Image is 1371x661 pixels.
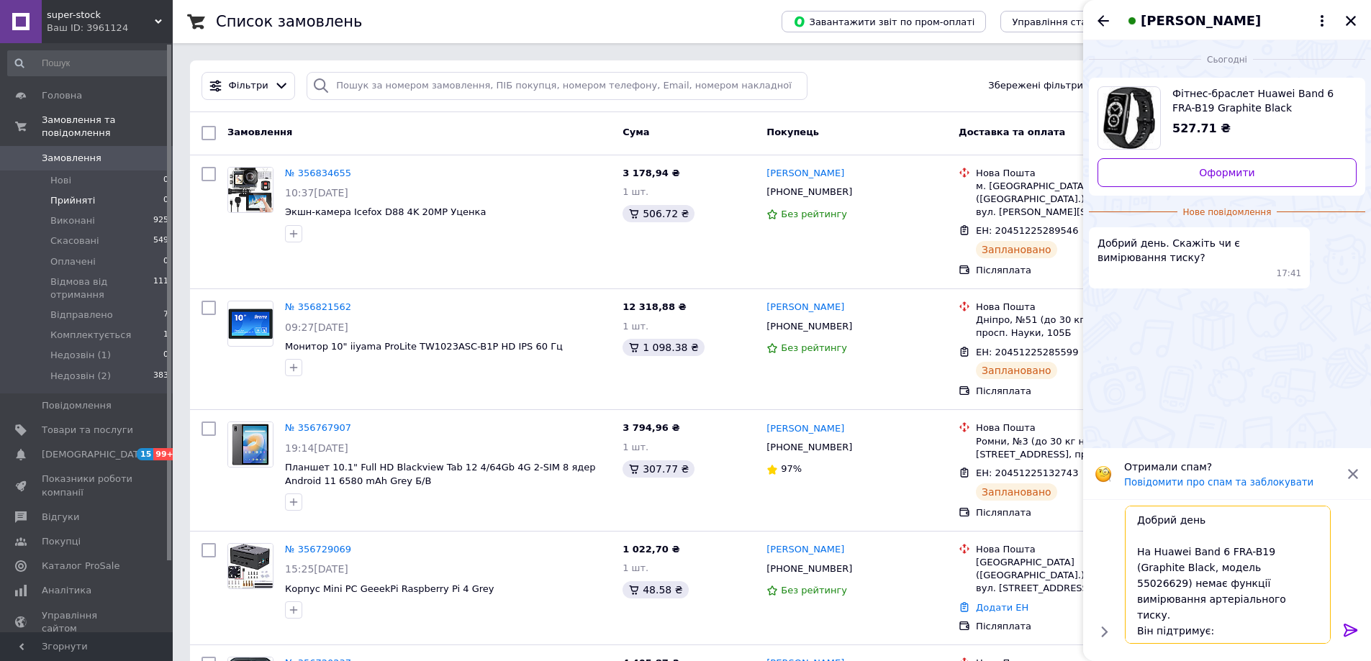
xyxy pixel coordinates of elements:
span: 549 [153,234,168,247]
div: 48.58 ₴ [623,581,688,598]
span: super-stock [47,9,155,22]
span: 1 022,70 ₴ [623,544,679,555]
span: 383 [153,370,168,383]
span: Недозвін (2) [50,370,111,383]
div: Дніпро, №51 (до 30 кг на одне місце ): просп. Науки, 105Б [976,314,1177,339]
h1: Список замовлень [216,13,362,30]
a: № 356821562 [285,301,351,312]
a: Фото товару [227,421,273,468]
a: Додати ЕН [976,602,1028,613]
span: 0 [163,174,168,187]
span: 0 [163,194,168,207]
span: Скасовані [50,234,99,247]
span: 09:27[DATE] [285,322,348,333]
span: Показники роботи компанії [42,473,133,498]
div: 506.72 ₴ [623,205,694,222]
a: [PERSON_NAME] [766,543,844,557]
span: Головна [42,89,82,102]
span: Прийняті [50,194,95,207]
div: [GEOGRAPHIC_DATA] ([GEOGRAPHIC_DATA].), №450 (до 30 кг): вул. [STREET_ADDRESS] [976,556,1177,596]
span: Комплектується [50,329,131,342]
span: ЕН: 20451225285599 [976,347,1078,357]
span: Замовлення [42,152,101,165]
span: Нове повідомлення [1177,206,1277,219]
span: [PERSON_NAME] [1141,12,1261,30]
span: Покупці [42,535,81,548]
span: Управління статусами [1012,17,1122,27]
span: Сьогодні [1201,54,1253,66]
span: Оплачені [50,255,96,268]
span: Покупець [766,127,819,137]
span: 12 318,88 ₴ [623,301,686,312]
a: Оформити [1098,158,1357,187]
a: Фото товару [227,543,273,589]
span: Відправлено [50,309,113,322]
button: [PERSON_NAME] [1123,12,1331,30]
span: 1 шт. [623,442,648,452]
span: Управління сайтом [42,609,133,635]
img: Фото товару [228,309,273,339]
div: [PHONE_NUMBER] [764,560,855,578]
span: Аналітика [42,584,91,597]
span: Добрий день. Скажіть чи є вимірювання тиску? [1098,236,1301,265]
img: :face_with_monocle: [1095,465,1112,483]
span: Виконані [50,214,95,227]
div: м. [GEOGRAPHIC_DATA] ([GEOGRAPHIC_DATA].), №356 (до 30 кг): вул. [PERSON_NAME][STREET_ADDRESS] [976,180,1177,219]
img: Фото товару [228,544,272,588]
div: Післяплата [976,506,1177,519]
span: Без рейтингу [781,209,847,219]
span: Каталог ProSale [42,560,119,573]
a: Корпус Mini PC GeeekPi Raspberry Pi 4 Grey [285,583,494,594]
span: ЕН: 20451225289546 [976,225,1078,236]
span: Фітнес-браслет Huawei Band 6 FRA-B19 Graphite Black (55026629) Уцінка [1172,86,1345,115]
div: 1 098.38 ₴ [623,339,705,356]
span: 15 [137,448,153,460]
button: Повідомити про спам та заблокувати [1124,477,1313,488]
div: [PHONE_NUMBER] [764,438,855,457]
button: Управління статусами [1000,11,1134,32]
div: [PHONE_NUMBER] [764,317,855,336]
div: Післяплата [976,620,1177,633]
button: Закрити [1342,12,1359,29]
input: Пошук [7,50,170,76]
a: Переглянути товар [1098,86,1357,150]
button: Назад [1095,12,1112,29]
input: Пошук за номером замовлення, ПІБ покупця, номером телефону, Email, номером накладної [307,72,807,100]
div: Заплановано [976,483,1057,501]
div: Післяплата [976,385,1177,398]
span: Доставка та оплата [959,127,1065,137]
span: Без рейтингу [781,585,847,596]
a: № 356834655 [285,168,351,178]
a: № 356729069 [285,544,351,555]
span: 925 [153,214,168,227]
div: 12.08.2025 [1089,52,1365,66]
span: 10:37[DATE] [285,187,348,199]
span: Замовлення та повідомлення [42,114,173,140]
a: Экшн-камера Icefox D88 4K 20MP Уценка [285,206,486,217]
span: 0 [163,349,168,362]
span: 19:14[DATE] [285,442,348,454]
img: 6165780967_w80_h80_fitnes-braslet-huawei-band.jpg [1103,87,1155,149]
p: Отримали спам? [1124,460,1338,474]
span: 111 [153,275,168,301]
span: 3 794,96 ₴ [623,422,679,433]
a: [PERSON_NAME] [766,422,844,436]
div: Нова Пошта [976,301,1177,314]
span: Відгуки [42,511,79,524]
div: Нова Пошта [976,543,1177,556]
span: Замовлення [227,127,292,137]
span: Фільтри [229,79,268,93]
span: Без рейтингу [781,342,847,353]
a: Монитор 10" iiyama ProLite TW1023ASC-B1P HD IPS 60 Гц [285,341,563,352]
span: Відмова від отримання [50,275,153,301]
span: 17:41 12.08.2025 [1277,268,1302,280]
span: 1 шт. [623,186,648,197]
span: Завантажити звіт по пром-оплаті [793,15,974,28]
span: 1 шт. [623,321,648,332]
a: Планшет 10.1" Full HD Blackview Tab 12 4/64Gb 4G 2-SIM 8 ядер Android 11 6580 mAh Grey Б/В [285,462,596,486]
div: Нова Пошта [976,421,1177,434]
